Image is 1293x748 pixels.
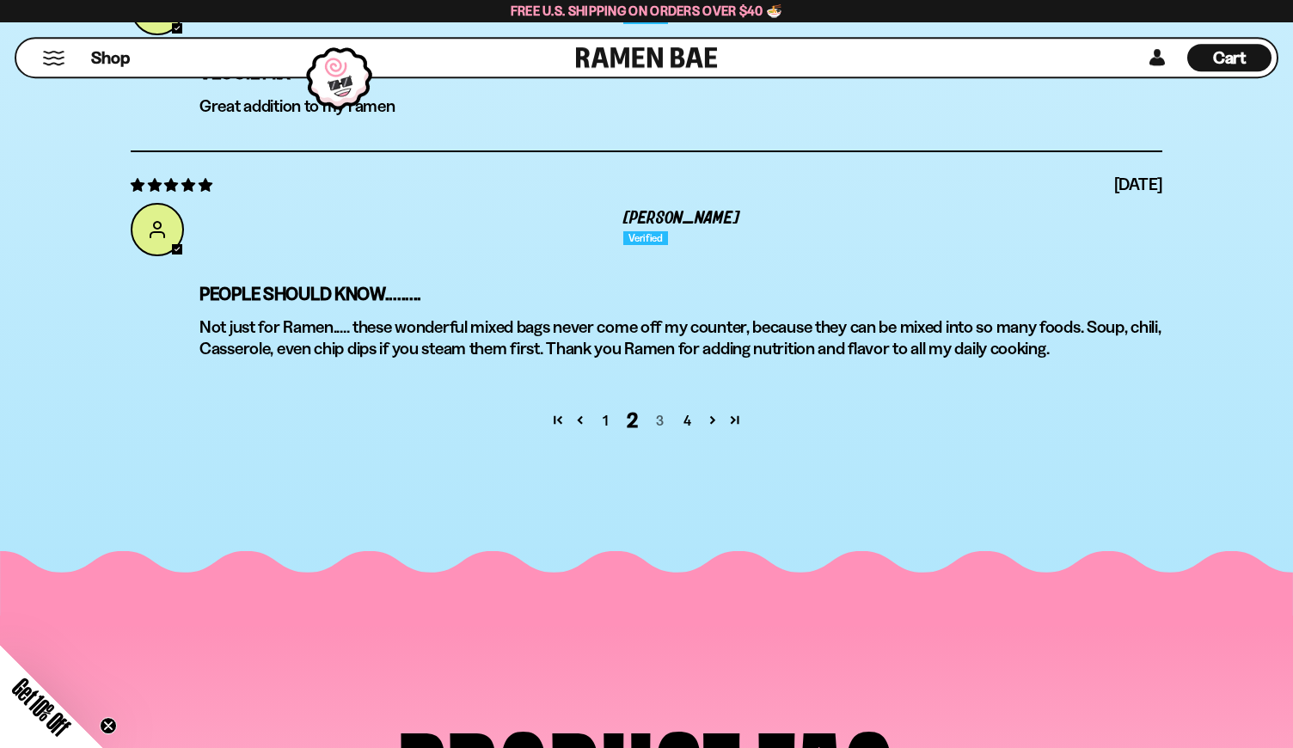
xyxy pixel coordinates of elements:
a: Page 1 [569,408,591,431]
span: Cart [1213,47,1247,68]
span: Get 10% Off [8,673,75,740]
a: Page 3 [646,410,674,431]
a: Page 1 [591,410,619,431]
span: 5 star review [131,172,212,196]
button: Close teaser [100,717,117,734]
span: [DATE] [1114,172,1162,196]
a: Page 1 [547,408,569,431]
span: Shop [91,46,130,70]
a: Page 4 [674,410,702,431]
a: Cart [1187,39,1272,77]
a: Page 279 [724,408,746,431]
a: Page 3 [702,408,724,431]
a: Shop [91,44,130,71]
button: Mobile Menu Trigger [42,51,65,65]
span: Free U.S. Shipping on Orders over $40 🍜 [511,3,783,19]
b: People should know......... [199,282,1162,305]
p: Not just for Ramen..... these wonderful mixed bags never come off my counter, because they can be... [199,316,1162,359]
span: [PERSON_NAME] [623,211,738,227]
p: Great addition to my ramen [199,95,1162,117]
